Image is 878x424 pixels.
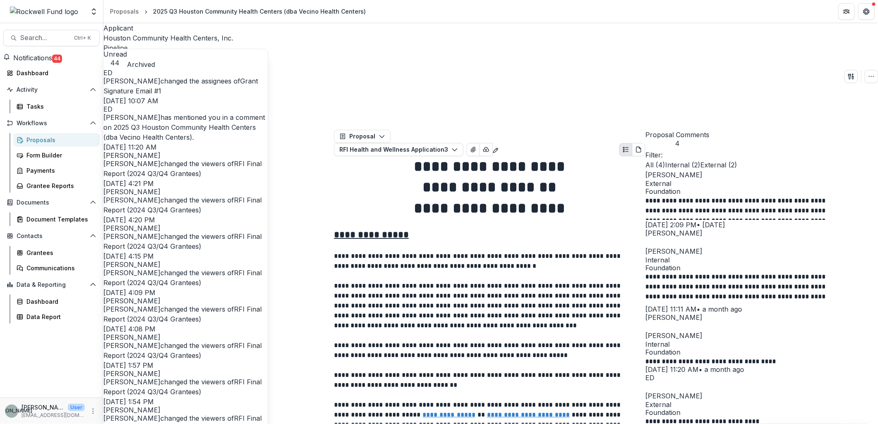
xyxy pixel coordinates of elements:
a: Dashboard [3,66,100,80]
button: Open Documents [3,196,100,209]
p: [DATE] 4:09 PM [103,288,268,298]
button: Notifications44 [3,53,62,63]
a: 2025 Q3 Houston Community Health Centers (dba Vecino Health Centers) [103,123,256,141]
button: Archived [127,60,155,69]
span: Activity [17,86,86,93]
a: Grantee Reports [13,179,100,193]
p: [DATE] 2:09 PM • [DATE] [645,220,878,230]
span: 44 [52,55,62,63]
p: Filter: [645,150,878,160]
p: [DATE] 4:08 PM [103,324,268,334]
button: Proposal [334,130,391,143]
span: All ( 4 ) [645,161,665,169]
span: Foundation [645,409,878,417]
div: Judy A. Ahlgrim [645,230,878,236]
button: Open entity switcher [88,3,100,20]
p: [EMAIL_ADDRESS][DOMAIN_NAME] [21,412,85,419]
span: Foundation [645,348,878,356]
span: [PERSON_NAME] [103,378,160,386]
a: RFI Final Report (2024 Q3/Q4 Grantees) [103,160,262,178]
p: changed the assignees of [103,76,268,96]
div: Grantee Reports [26,181,93,190]
button: Open Activity [3,83,100,96]
span: Internal [645,341,878,348]
a: Grant Signature Email #1 [103,77,258,95]
p: [DATE] 11:20 AM [103,142,268,152]
div: Ctrl + K [72,33,93,43]
span: Contacts [17,233,86,240]
a: Data Report [13,310,100,324]
a: Payments [13,164,100,177]
button: More [88,406,98,416]
div: Judy A. Ahlgrim [103,188,268,195]
span: Data & Reporting [17,281,86,288]
p: [PERSON_NAME] [645,170,878,180]
img: Rockwell Fund logo [10,7,79,17]
span: Internal [645,256,878,264]
div: Estevan D. Delgado [645,374,878,381]
span: [PERSON_NAME] [103,232,160,241]
span: [PERSON_NAME] [103,160,160,168]
div: Judy A. Ahlgrim [103,334,268,341]
a: Communications [13,261,100,275]
button: RFI Health and Wellness Application3 [334,143,463,156]
div: Judy A. Ahlgrim [103,152,268,159]
button: Edit as form [492,143,499,156]
a: Houston Community Health Centers, Inc. [103,34,233,42]
a: Proposals [13,133,100,147]
p: [DATE] 4:21 PM [103,179,268,188]
nav: breadcrumb [107,5,369,17]
span: 44 [103,59,127,67]
button: Proposal Comments [645,130,709,148]
div: Judy A. Ahlgrim [103,370,268,377]
span: Foundation [645,264,878,272]
p: [PERSON_NAME] [21,403,64,412]
button: PDF view [632,143,645,156]
p: Applicant [103,23,133,33]
button: Get Help [858,3,875,20]
span: External [645,401,878,409]
span: [PERSON_NAME] [103,196,160,204]
p: changed the viewers of [103,268,268,288]
button: Open Data & Reporting [3,278,100,291]
p: [DATE] 4:15 PM [103,251,268,261]
p: changed the viewers of [103,377,268,397]
button: Partners [838,3,855,20]
a: RFI Final Report (2024 Q3/Q4 Grantees) [103,232,262,250]
button: Open Workflows [3,117,100,130]
p: [DATE] 11:20 AM • a month ago [645,364,878,374]
div: 2025 Q3 Houston Community Health Centers (dba Vecino Health Centers) [153,7,366,16]
a: RFI Final Report (2024 Q3/Q4 Grantees) [103,341,262,360]
div: Document Templates [26,215,93,224]
p: changed the viewers of [103,341,268,360]
a: RFI Final Report (2024 Q3/Q4 Grantees) [103,196,262,214]
div: Communications [26,264,93,272]
a: RFI Final Report (2024 Q3/Q4 Grantees) [103,305,262,323]
a: RFI Final Report (2024 Q3/Q4 Grantees) [103,378,262,396]
div: Dashboard [17,69,93,77]
span: Documents [17,199,86,206]
p: [DATE] 4:20 PM [103,215,268,225]
p: [DATE] 11:11 AM • a month ago [645,304,878,314]
div: Proposals [110,7,139,16]
p: Pipeline [103,43,128,53]
p: changed the viewers of [103,304,268,324]
p: [DATE] 10:07 AM [103,96,268,106]
span: Foundation [645,188,878,195]
div: Tasks [26,102,93,111]
a: Tasks [13,100,100,113]
span: Workflows [17,120,86,127]
p: has mentioned you in a comment on . [103,112,268,142]
span: External [645,180,878,188]
p: [PERSON_NAME] [645,331,878,341]
div: Proposals [26,136,93,144]
p: [DATE] 1:54 PM [103,397,268,407]
div: Estevan D. Delgado [103,69,268,76]
span: [PERSON_NAME] [103,305,160,313]
div: Judy A. Ahlgrim [103,298,268,304]
div: Dashboard [26,297,93,306]
span: [PERSON_NAME] [103,269,160,277]
span: Notifications [13,54,52,62]
a: RFI Final Report (2024 Q3/Q4 Grantees) [103,269,262,287]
